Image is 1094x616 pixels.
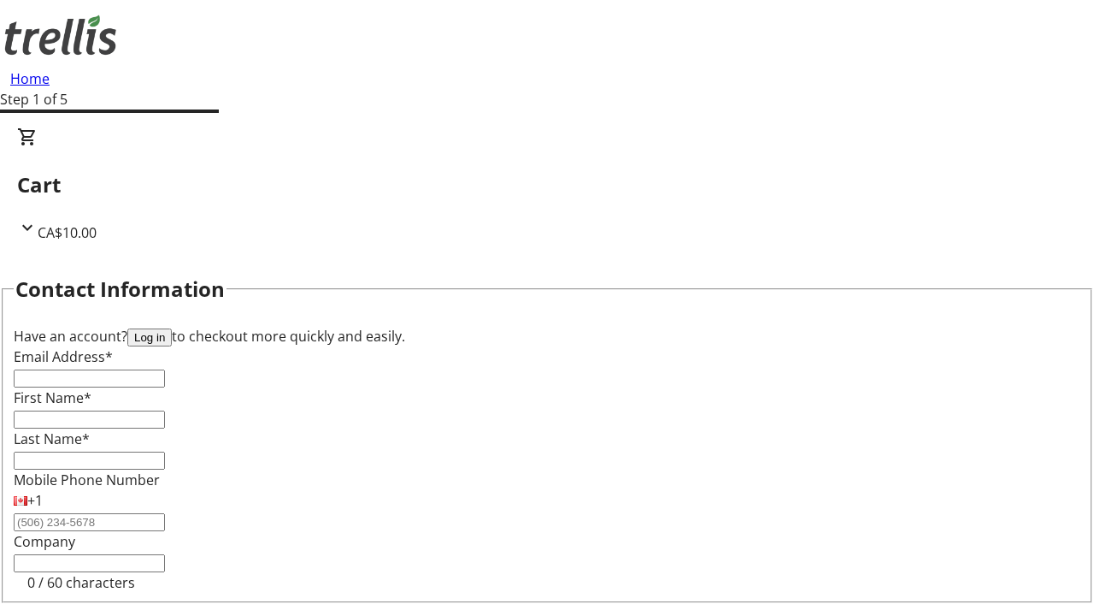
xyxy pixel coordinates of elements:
button: Log in [127,329,172,346]
h2: Cart [17,169,1077,200]
label: Email Address* [14,347,113,366]
div: CartCA$10.00 [17,127,1077,243]
span: CA$10.00 [38,223,97,242]
h2: Contact Information [15,274,225,305]
label: Last Name* [14,429,90,448]
tr-character-limit: 0 / 60 characters [27,573,135,592]
label: Mobile Phone Number [14,471,160,489]
label: First Name* [14,388,91,407]
label: Company [14,532,75,551]
div: Have an account? to checkout more quickly and easily. [14,326,1080,346]
input: (506) 234-5678 [14,513,165,531]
